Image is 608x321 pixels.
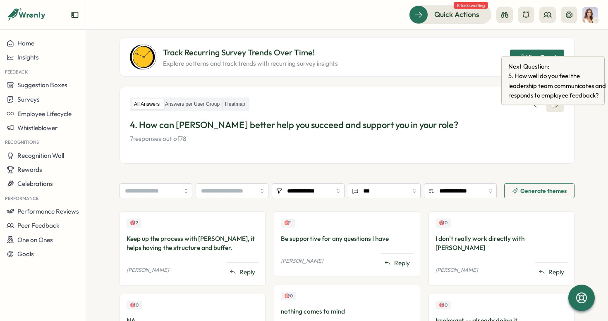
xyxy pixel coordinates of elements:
span: Peer Feedback [17,221,60,229]
span: 5 . How well do you feel the leadership team communicates and responds to employee feedback? [508,71,608,100]
div: Upvotes [436,301,451,309]
p: [PERSON_NAME] [281,257,323,265]
div: Upvotes [281,292,296,300]
button: Reply [226,266,259,278]
span: Whistleblower [17,124,57,132]
button: Expand sidebar [71,11,79,19]
span: Suggestion Boxes [17,81,67,89]
div: Keep up the process with [PERSON_NAME], it helps having the structure and buffer. [127,234,259,252]
label: All Answers [132,99,162,109]
span: 8 tasks waiting [454,2,488,9]
p: 4. How can [PERSON_NAME] better help you succeed and support you in your role? [130,119,564,131]
button: Reply [381,257,413,269]
span: Insights [17,53,39,61]
button: Quick Actions [409,5,491,24]
span: Quick Actions [434,9,479,20]
span: Rewards [17,166,42,174]
span: Employee Lifecycle [17,110,72,118]
span: One on Ones [17,236,53,244]
div: Upvotes [436,219,451,227]
div: Upvotes [127,301,142,309]
span: Home [17,39,34,47]
p: Explore patterns and track trends with recurring survey insights [163,59,338,68]
span: Reply [548,268,564,277]
span: Next Question: [508,62,608,71]
div: Upvotes [281,219,295,227]
button: View Trend [510,50,564,64]
span: Reply [394,259,410,268]
label: Heatmap [223,99,248,109]
button: Reply [535,266,567,278]
span: Generate themes [520,188,567,194]
div: Upvotes [127,219,141,227]
label: Answers per User Group [163,99,222,109]
span: Recognition Wall [17,152,64,159]
span: Performance Reviews [17,207,79,215]
button: Generate themes [504,183,574,198]
span: Celebrations [17,180,53,188]
div: Be supportive for any questions I have [281,234,413,243]
img: Barbs [582,7,598,23]
span: Goals [17,250,34,258]
div: nothing comes to mind [281,307,413,316]
p: 7 responses out of 78 [130,134,564,143]
p: [PERSON_NAME] [127,266,169,274]
p: [PERSON_NAME] [436,266,478,274]
span: Surveys [17,95,40,103]
p: Track Recurring Survey Trends Over Time! [163,46,338,59]
span: Reply [239,268,255,277]
div: I don't really work directly with [PERSON_NAME] [436,234,567,252]
span: View Trend [526,54,556,60]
